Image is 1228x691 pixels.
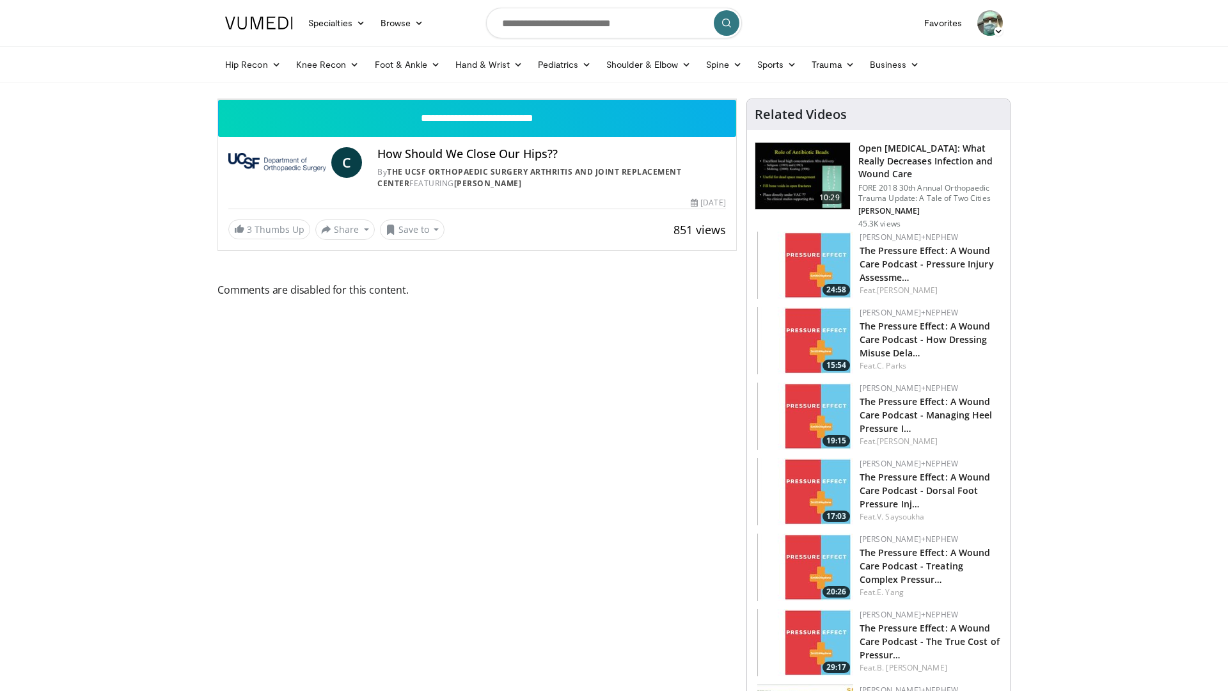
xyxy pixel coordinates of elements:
[823,435,850,447] span: 19:15
[698,52,749,77] a: Spine
[228,147,326,178] img: The UCSF Orthopaedic Surgery Arthritis and Joint Replacement Center
[877,662,947,673] a: B. [PERSON_NAME]
[757,609,853,676] img: bce944ac-c964-4110-a3bf-6462e96f2fa7.150x105_q85_crop-smart_upscale.jpg
[860,285,1000,296] div: Feat.
[977,10,1003,36] img: Avatar
[860,320,991,359] a: The Pressure Effect: A Wound Care Podcast - How Dressing Misuse Dela…
[218,99,736,100] video-js: Video Player
[860,622,1000,661] a: The Pressure Effect: A Wound Care Podcast - The True Cost of Pressur…
[448,52,530,77] a: Hand & Wrist
[858,183,1002,203] p: FORE 2018 30th Annual Orthopaedic Trauma Update: A Tale of Two Cities
[804,52,862,77] a: Trauma
[315,219,375,240] button: Share
[750,52,805,77] a: Sports
[757,307,853,374] img: 61e02083-5525-4adc-9284-c4ef5d0bd3c4.150x105_q85_crop-smart_upscale.jpg
[757,534,853,601] img: 5dccabbb-5219-43eb-ba82-333b4a767645.150x105_q85_crop-smart_upscale.jpg
[862,52,927,77] a: Business
[823,284,850,296] span: 24:58
[757,232,853,299] a: 24:58
[860,471,991,510] a: The Pressure Effect: A Wound Care Podcast - Dorsal Foot Pressure Inj…
[454,178,522,189] a: [PERSON_NAME]
[367,52,448,77] a: Foot & Ankle
[917,10,970,36] a: Favorites
[373,10,432,36] a: Browse
[877,285,938,296] a: [PERSON_NAME]
[860,383,958,393] a: [PERSON_NAME]+Nephew
[380,219,445,240] button: Save to
[860,307,958,318] a: [PERSON_NAME]+Nephew
[377,147,725,161] h4: How Should We Close Our Hips??
[225,17,293,29] img: VuMedi Logo
[757,458,853,525] img: d68379d8-97de-484f-9076-f39c80eee8eb.150x105_q85_crop-smart_upscale.jpg
[860,609,958,620] a: [PERSON_NAME]+Nephew
[599,52,698,77] a: Shoulder & Elbow
[860,244,994,283] a: The Pressure Effect: A Wound Care Podcast - Pressure Injury Assessme…
[217,282,737,298] span: Comments are disabled for this content.
[823,586,850,598] span: 20:26
[757,307,853,374] a: 15:54
[877,587,904,598] a: E. Yang
[814,191,845,204] span: 10:29
[860,458,958,469] a: [PERSON_NAME]+Nephew
[755,143,850,209] img: ded7be61-cdd8-40fc-98a3-de551fea390e.150x105_q85_crop-smart_upscale.jpg
[301,10,373,36] a: Specialties
[860,511,1000,523] div: Feat.
[860,436,1000,447] div: Feat.
[860,232,958,242] a: [PERSON_NAME]+Nephew
[673,222,726,237] span: 851 views
[228,219,310,239] a: 3 Thumbs Up
[877,360,906,371] a: C. Parks
[757,534,853,601] a: 20:26
[877,511,924,522] a: V. Saysoukha
[860,662,1000,674] div: Feat.
[823,511,850,522] span: 17:03
[757,383,853,450] img: 60a7b2e5-50df-40c4-868a-521487974819.150x105_q85_crop-smart_upscale.jpg
[377,166,681,189] a: The UCSF Orthopaedic Surgery Arthritis and Joint Replacement Center
[377,166,725,189] div: By FEATURING
[858,206,1002,216] p: [PERSON_NAME]
[247,223,252,235] span: 3
[217,52,288,77] a: Hip Recon
[860,395,993,434] a: The Pressure Effect: A Wound Care Podcast - Managing Heel Pressure I…
[486,8,742,38] input: Search topics, interventions
[823,662,850,673] span: 29:17
[288,52,367,77] a: Knee Recon
[858,142,1002,180] h3: Open [MEDICAL_DATA]: What Really Decreases Infection and Wound Care
[860,546,991,585] a: The Pressure Effect: A Wound Care Podcast - Treating Complex Pressur…
[530,52,599,77] a: Pediatrics
[757,383,853,450] a: 19:15
[331,147,362,178] a: C
[757,232,853,299] img: 2a658e12-bd38-46e9-9f21-8239cc81ed40.150x105_q85_crop-smart_upscale.jpg
[858,219,901,229] p: 45.3K views
[757,458,853,525] a: 17:03
[860,360,1000,372] div: Feat.
[823,360,850,371] span: 15:54
[757,609,853,676] a: 29:17
[860,534,958,544] a: [PERSON_NAME]+Nephew
[755,107,847,122] h4: Related Videos
[691,197,725,209] div: [DATE]
[877,436,938,447] a: [PERSON_NAME]
[860,587,1000,598] div: Feat.
[755,142,1002,229] a: 10:29 Open [MEDICAL_DATA]: What Really Decreases Infection and Wound Care FORE 2018 30th Annual O...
